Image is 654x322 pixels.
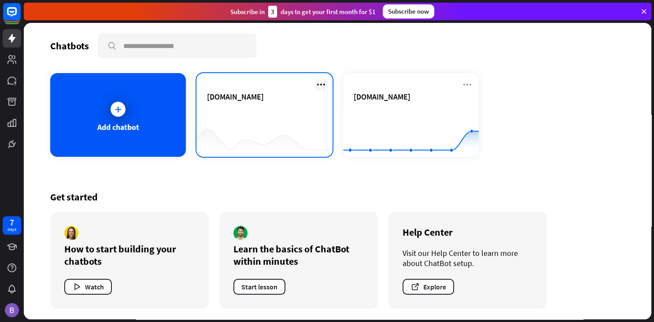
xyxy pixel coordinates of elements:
[50,191,625,203] div: Get started
[403,248,533,268] div: Visit our Help Center to learn more about ChatBot setup.
[230,6,376,18] div: Subscribe in days to get your first month for $1
[64,243,195,267] div: How to start building your chatbots
[7,4,33,30] button: Open LiveChat chat widget
[7,226,16,233] div: days
[383,4,434,19] div: Subscribe now
[354,92,410,102] span: doplexer.com
[268,6,277,18] div: 3
[207,92,264,102] span: doplexer.com
[403,279,454,295] button: Explore
[233,226,248,240] img: author
[10,218,14,226] div: 7
[3,216,21,235] a: 7 days
[233,279,285,295] button: Start lesson
[64,226,78,240] img: author
[233,243,364,267] div: Learn the basics of ChatBot within minutes
[403,226,533,238] div: Help Center
[50,40,89,52] div: Chatbots
[64,279,112,295] button: Watch
[97,122,139,132] div: Add chatbot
